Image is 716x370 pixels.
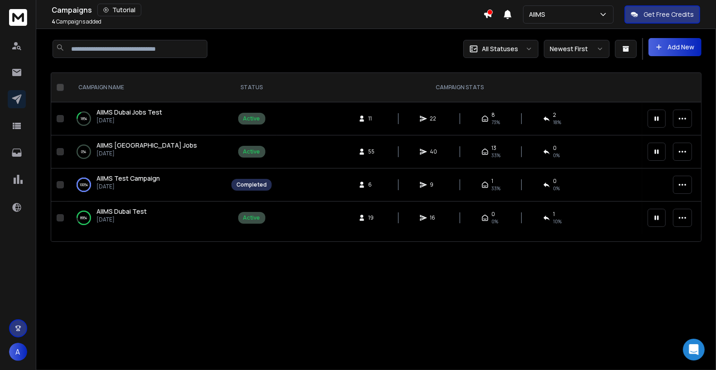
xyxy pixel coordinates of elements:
[96,150,197,157] p: [DATE]
[67,135,226,168] td: 0%AIIMS [GEOGRAPHIC_DATA] Jobs[DATE]
[368,115,377,122] span: 11
[644,10,694,19] p: Get Free Credits
[9,343,27,361] button: A
[529,10,549,19] p: AIIMS
[649,38,702,56] button: Add New
[96,108,162,116] span: AIIMS Dubai Jobs Test
[625,5,700,24] button: Get Free Credits
[97,4,141,16] button: Tutorial
[430,148,439,155] span: 40
[67,73,226,102] th: CAMPAIGN NAME
[80,180,88,189] p: 100 %
[491,144,496,152] span: 13
[683,339,705,360] div: Open Intercom Messenger
[553,211,555,218] span: 1
[243,148,260,155] div: Active
[96,141,197,150] a: AIIMS [GEOGRAPHIC_DATA] Jobs
[96,216,147,223] p: [DATE]
[96,207,147,216] a: AIIMS Dubai Test
[226,73,277,102] th: STATUS
[243,115,260,122] div: Active
[491,119,500,126] span: 73 %
[96,108,162,117] a: AIIMS Dubai Jobs Test
[67,202,226,235] td: 89%AIIMS Dubai Test[DATE]
[482,44,518,53] p: All Statuses
[81,213,87,222] p: 89 %
[368,214,377,221] span: 19
[553,111,556,119] span: 2
[96,174,160,183] a: AIIMS Test Campaign
[52,18,55,25] span: 4
[553,178,557,185] span: 0
[96,183,160,190] p: [DATE]
[491,211,495,218] span: 0
[82,147,86,156] p: 0 %
[368,181,377,188] span: 6
[81,114,87,123] p: 18 %
[52,18,101,25] p: Campaigns added
[52,4,483,16] div: Campaigns
[491,152,500,159] span: 33 %
[491,185,500,192] span: 33 %
[553,218,562,225] span: 10 %
[243,214,260,221] div: Active
[277,73,642,102] th: CAMPAIGN STATS
[67,168,226,202] td: 100%AIIMS Test Campaign[DATE]
[544,40,610,58] button: Newest First
[67,102,226,135] td: 18%AIIMS Dubai Jobs Test[DATE]
[236,181,267,188] div: Completed
[553,144,557,152] span: 0
[491,178,493,185] span: 1
[430,181,439,188] span: 9
[553,119,561,126] span: 18 %
[491,111,495,119] span: 8
[430,115,439,122] span: 22
[368,148,377,155] span: 55
[96,117,162,124] p: [DATE]
[430,214,439,221] span: 16
[553,185,560,192] span: 0 %
[553,152,560,159] span: 0 %
[491,218,498,225] span: 0%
